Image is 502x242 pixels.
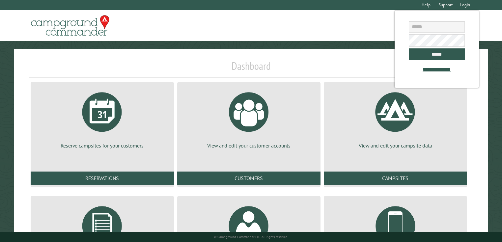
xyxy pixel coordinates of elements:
[177,172,321,185] a: Customers
[185,142,313,149] p: View and edit your customer accounts
[324,172,467,185] a: Campsites
[29,13,111,39] img: Campground Commander
[39,142,166,149] p: Reserve campsites for your customers
[332,142,459,149] p: View and edit your campsite data
[39,87,166,149] a: Reserve campsites for your customers
[31,172,174,185] a: Reservations
[332,87,459,149] a: View and edit your campsite data
[214,235,288,239] small: © Campground Commander LLC. All rights reserved.
[185,87,313,149] a: View and edit your customer accounts
[29,60,473,78] h1: Dashboard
